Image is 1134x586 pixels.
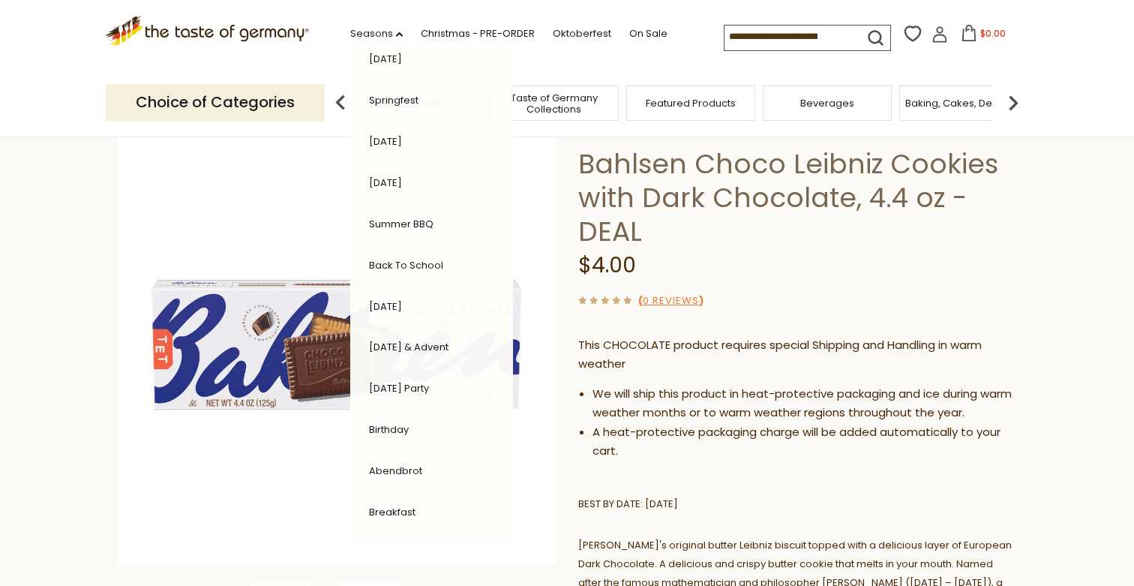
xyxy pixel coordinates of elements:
[980,27,1006,40] span: $0.00
[369,381,429,395] a: [DATE] Party
[592,385,1017,422] li: We will ship this product in heat-protective packaging and ice during warm weather months or to w...
[421,26,535,42] a: Christmas - PRE-ORDER
[494,92,614,115] a: Taste of Germany Collections
[369,134,402,149] a: [DATE]
[369,422,409,437] a: Birthday
[369,93,418,107] a: Springfest
[106,84,325,121] p: Choice of Categories
[578,251,636,280] span: $4.00
[578,147,1017,248] h1: Bahlsen Choco Leibniz Cookies with Dark Chocolate, 4.4 oz - DEAL
[369,176,402,190] a: [DATE]
[369,217,433,231] a: Summer BBQ
[325,88,355,118] img: previous arrow
[369,464,422,478] a: Abendbrot
[629,26,667,42] a: On Sale
[643,293,699,309] a: 0 Reviews
[578,125,1017,137] a: Bahlsen
[998,88,1028,118] img: next arrow
[117,125,556,564] img: Bahlsen Choco Leibniz Cookies with Dark Chocolate
[578,336,1017,374] p: This CHOCOLATE product requires special Shipping and Handling in warm weather
[369,340,448,354] a: [DATE] & Advent
[646,98,736,109] a: Featured Products
[905,98,1021,109] a: Baking, Cakes, Desserts
[638,293,703,308] span: ( )
[800,98,854,109] a: Beverages
[951,25,1015,47] button: $0.00
[350,26,403,42] a: Seasons
[369,52,402,66] a: [DATE]
[369,299,402,314] a: [DATE]
[369,258,443,272] a: Back to School
[369,505,415,519] a: Breakfast
[553,26,611,42] a: Oktoberfest
[592,423,1017,461] li: A heat-protective packaging charge will be added automatically to your cart.
[578,497,678,511] span: BEST BY DATE: [DATE]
